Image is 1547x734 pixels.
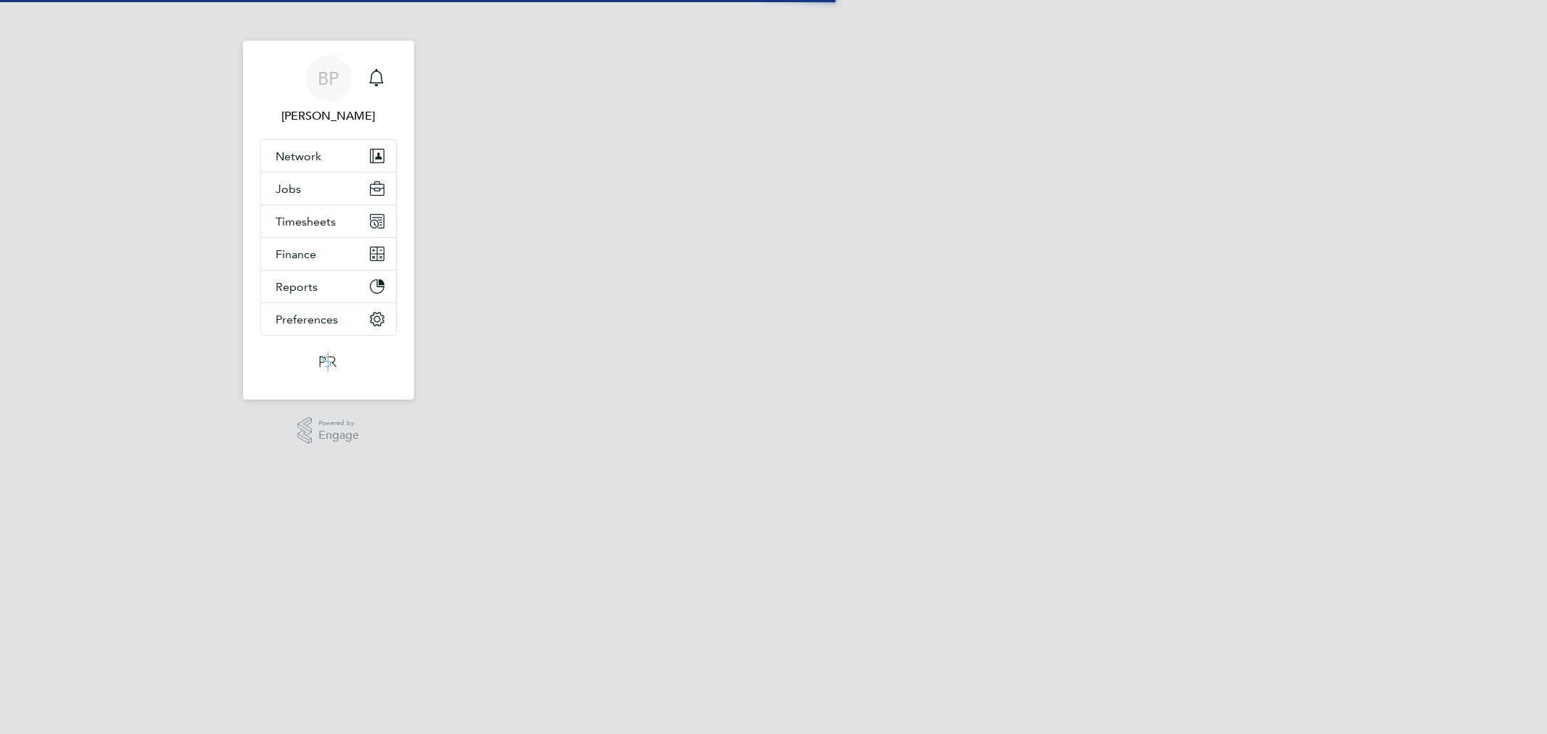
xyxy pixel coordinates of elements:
span: Finance [276,247,316,261]
span: Engage [318,429,359,442]
span: Jobs [276,182,301,196]
a: Go to home page [260,350,397,374]
span: BP [318,69,339,88]
button: Preferences [261,303,396,335]
a: BP[PERSON_NAME] [260,55,397,125]
nav: Main navigation [243,41,414,400]
button: Timesheets [261,205,396,237]
button: Jobs [261,173,396,205]
span: Ben Perkin [260,107,397,125]
span: Reports [276,280,318,294]
img: psrsolutions-logo-retina.png [315,350,341,374]
button: Reports [261,271,396,302]
span: Network [276,149,321,163]
span: Preferences [276,313,338,326]
a: Powered byEngage [297,417,359,445]
span: Timesheets [276,215,336,228]
button: Finance [261,238,396,270]
button: Network [261,140,396,172]
span: Powered by [318,417,359,429]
